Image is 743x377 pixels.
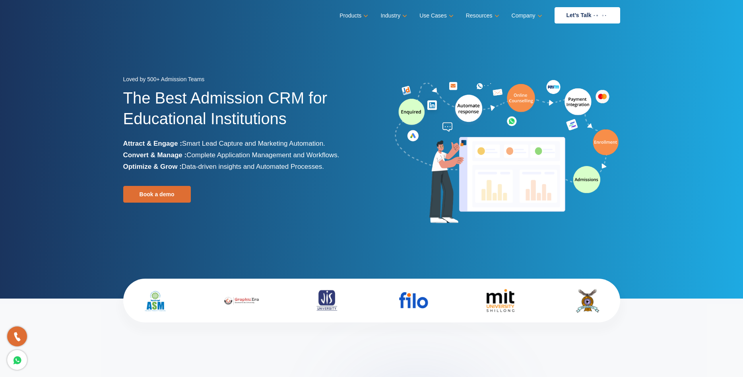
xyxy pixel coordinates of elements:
[186,151,339,159] span: Complete Application Management and Workflows.
[466,10,498,21] a: Resources
[123,140,182,147] b: Attract & Engage :
[555,7,620,23] a: Let’s Talk
[123,88,366,138] h1: The Best Admission CRM for Educational Institutions
[419,10,452,21] a: Use Cases
[394,78,620,227] img: admission-software-home-page-header
[123,163,182,170] b: Optimize & Grow :
[182,140,325,147] span: Smart Lead Capture and Marketing Automation.
[339,10,367,21] a: Products
[123,186,191,203] a: Book a demo
[182,163,324,170] span: Data-driven insights and Automated Processes.
[123,74,366,88] div: Loved by 500+ Admission Teams
[380,10,405,21] a: Industry
[123,151,187,159] b: Convert & Manage :
[512,10,541,21] a: Company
